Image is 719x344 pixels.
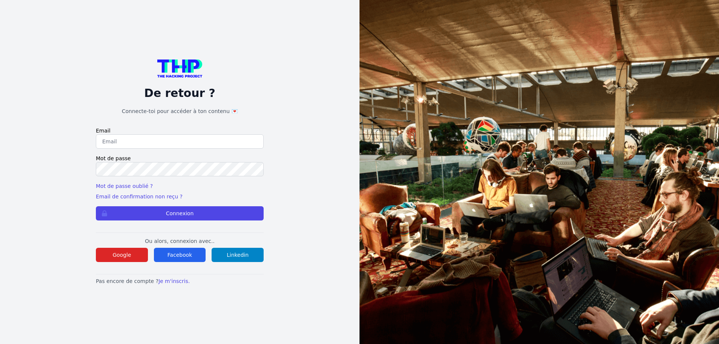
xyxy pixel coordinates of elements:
[96,134,264,149] input: Email
[96,183,153,189] a: Mot de passe oublié ?
[96,248,148,262] button: Google
[96,86,264,100] p: De retour ?
[96,277,264,285] p: Pas encore de compte ?
[96,107,264,115] h1: Connecte-toi pour accéder à ton contenu 💌
[158,278,190,284] a: Je m'inscris.
[212,248,264,262] button: Linkedin
[96,194,182,200] a: Email de confirmation non reçu ?
[157,60,202,77] img: logo
[96,155,264,162] label: Mot de passe
[154,248,206,262] button: Facebook
[96,127,264,134] label: Email
[96,237,264,245] p: Ou alors, connexion avec..
[96,206,264,220] button: Connexion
